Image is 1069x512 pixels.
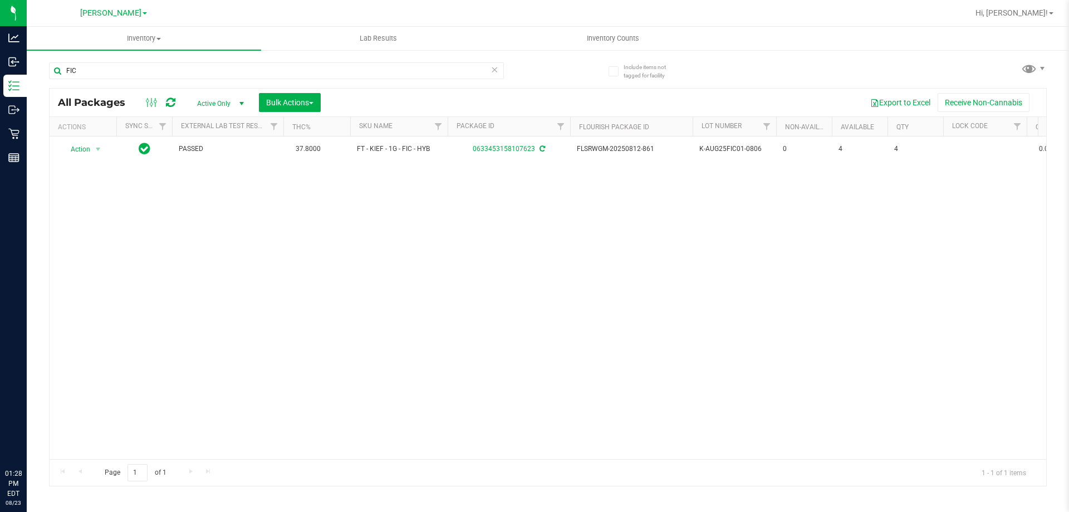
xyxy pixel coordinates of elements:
[179,144,277,154] span: PASSED
[139,141,150,157] span: In Sync
[27,27,261,50] a: Inventory
[259,93,321,112] button: Bulk Actions
[125,122,168,130] a: Sync Status
[457,122,494,130] a: Package ID
[952,122,988,130] a: Lock Code
[841,123,874,131] a: Available
[863,93,938,112] button: Export to Excel
[699,144,769,154] span: K-AUG25FIC01-0806
[265,117,283,136] a: Filter
[896,123,909,131] a: Qty
[538,145,545,153] span: Sync from Compliance System
[496,27,730,50] a: Inventory Counts
[290,141,326,157] span: 37.8000
[357,144,441,154] span: FT - KIEF - 1G - FIC - HYB
[624,63,679,80] span: Include items not tagged for facility
[91,142,105,157] span: select
[8,104,19,115] inline-svg: Outbound
[95,464,175,481] span: Page of 1
[61,142,91,157] span: Action
[1036,123,1053,131] a: CBD%
[49,62,504,79] input: Search Package ID, Item Name, SKU, Lot or Part Number...
[11,423,45,456] iframe: Resource center
[758,117,776,136] a: Filter
[491,62,498,77] span: Clear
[975,8,1048,17] span: Hi, [PERSON_NAME]!
[8,128,19,139] inline-svg: Retail
[552,117,570,136] a: Filter
[8,32,19,43] inline-svg: Analytics
[1008,117,1027,136] a: Filter
[154,117,172,136] a: Filter
[5,499,22,507] p: 08/23
[359,122,393,130] a: SKU Name
[261,27,496,50] a: Lab Results
[894,144,936,154] span: 4
[58,123,112,131] div: Actions
[345,33,412,43] span: Lab Results
[292,123,311,131] a: THC%
[80,8,141,18] span: [PERSON_NAME]
[5,469,22,499] p: 01:28 PM EDT
[838,144,881,154] span: 4
[27,33,261,43] span: Inventory
[572,33,654,43] span: Inventory Counts
[181,122,268,130] a: External Lab Test Result
[577,144,686,154] span: FLSRWGM-20250812-861
[8,80,19,91] inline-svg: Inventory
[58,96,136,109] span: All Packages
[473,145,535,153] a: 0633453158107623
[8,56,19,67] inline-svg: Inbound
[785,123,835,131] a: Non-Available
[266,98,313,107] span: Bulk Actions
[973,464,1035,481] span: 1 - 1 of 1 items
[783,144,825,154] span: 0
[128,464,148,481] input: 1
[702,122,742,130] a: Lot Number
[1033,141,1066,157] span: 0.0000
[429,117,448,136] a: Filter
[579,123,649,131] a: Flourish Package ID
[8,152,19,163] inline-svg: Reports
[938,93,1029,112] button: Receive Non-Cannabis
